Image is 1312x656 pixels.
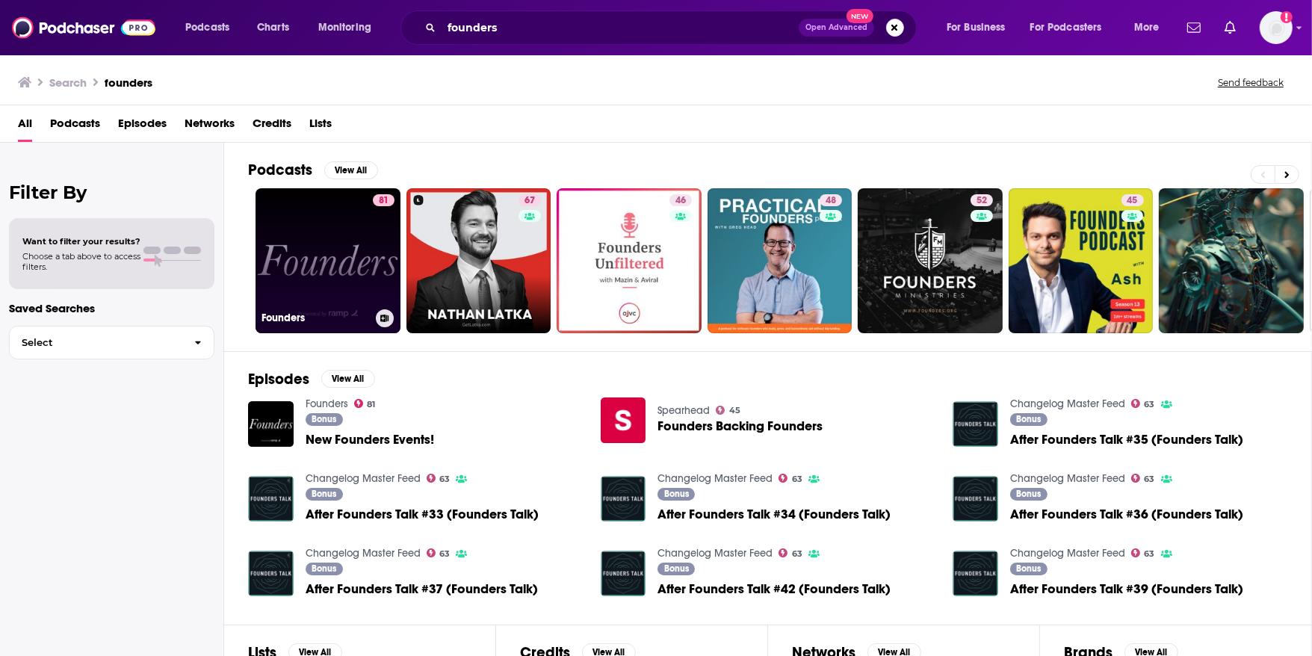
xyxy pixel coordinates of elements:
[1009,188,1154,333] a: 45
[9,326,214,359] button: Select
[779,548,802,557] a: 63
[185,111,235,142] span: Networks
[519,194,541,206] a: 67
[306,433,434,446] span: New Founders Events!
[601,397,646,443] img: Founders Backing Founders
[306,472,421,485] a: Changelog Master Feed
[373,194,394,206] a: 81
[248,161,312,179] h2: Podcasts
[716,406,740,415] a: 45
[10,338,182,347] span: Select
[1010,583,1243,595] a: After Founders Talk #39 (Founders Talk)
[601,551,646,596] a: After Founders Talk #42 (Founders Talk)
[1181,15,1207,40] a: Show notifications dropdown
[49,75,87,90] h3: Search
[657,472,773,485] a: Changelog Master Feed
[669,194,692,206] a: 46
[318,17,371,38] span: Monitoring
[1131,399,1155,408] a: 63
[729,407,740,414] span: 45
[309,111,332,142] a: Lists
[427,548,451,557] a: 63
[1260,11,1293,44] button: Show profile menu
[953,401,998,447] img: After Founders Talk #35 (Founders Talk)
[321,370,375,388] button: View All
[248,161,378,179] a: PodcastsView All
[1213,76,1288,89] button: Send feedback
[308,16,391,40] button: open menu
[947,17,1006,38] span: For Business
[657,508,891,521] a: After Founders Talk #34 (Founders Talk)
[253,111,291,142] a: Credits
[1010,547,1125,560] a: Changelog Master Feed
[18,111,32,142] a: All
[175,16,249,40] button: open menu
[415,10,931,45] div: Search podcasts, credits, & more...
[1010,397,1125,410] a: Changelog Master Feed
[657,420,823,433] a: Founders Backing Founders
[248,370,375,389] a: EpisodesView All
[792,551,802,557] span: 63
[324,161,378,179] button: View All
[953,476,998,522] img: After Founders Talk #36 (Founders Talk)
[1260,11,1293,44] img: User Profile
[1010,433,1243,446] a: After Founders Talk #35 (Founders Talk)
[971,194,993,206] a: 52
[50,111,100,142] a: Podcasts
[257,17,289,38] span: Charts
[657,583,891,595] a: After Founders Talk #42 (Founders Talk)
[105,75,152,90] h3: founders
[657,404,710,417] a: Spearhead
[657,547,773,560] a: Changelog Master Feed
[406,188,551,333] a: 67
[1145,551,1155,557] span: 63
[1260,11,1293,44] span: Logged in as mdaniels
[847,9,873,23] span: New
[1219,15,1242,40] a: Show notifications dropdown
[248,401,294,447] img: New Founders Events!
[858,188,1003,333] a: 52
[379,194,389,208] span: 81
[306,397,348,410] a: Founders
[1010,508,1243,521] a: After Founders Talk #36 (Founders Talk)
[262,312,370,324] h3: Founders
[1281,11,1293,23] svg: Add a profile image
[306,583,538,595] a: After Founders Talk #37 (Founders Talk)
[1030,17,1102,38] span: For Podcasters
[820,194,842,206] a: 48
[22,251,140,272] span: Choose a tab above to access filters.
[12,13,155,42] a: Podchaser - Follow, Share and Rate Podcasts
[9,301,214,315] p: Saved Searches
[367,401,375,408] span: 81
[248,370,309,389] h2: Episodes
[185,17,229,38] span: Podcasts
[9,182,214,203] h2: Filter By
[792,476,802,483] span: 63
[708,188,853,333] a: 48
[1021,16,1124,40] button: open menu
[248,551,294,596] img: After Founders Talk #37 (Founders Talk)
[427,474,451,483] a: 63
[826,194,836,208] span: 48
[306,547,421,560] a: Changelog Master Feed
[118,111,167,142] span: Episodes
[601,476,646,522] img: After Founders Talk #34 (Founders Talk)
[1017,564,1042,573] span: Bonus
[557,188,702,333] a: 46
[1134,17,1160,38] span: More
[664,564,689,573] span: Bonus
[248,476,294,522] img: After Founders Talk #33 (Founders Talk)
[936,16,1024,40] button: open menu
[1127,194,1138,208] span: 45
